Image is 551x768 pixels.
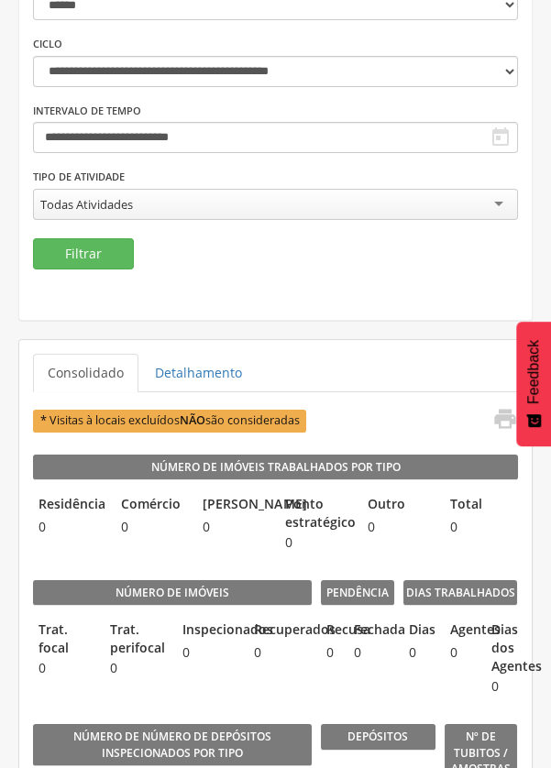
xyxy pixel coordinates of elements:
legend: Dias dos Agentes [485,620,517,675]
i:  [491,406,517,432]
span: 0 [280,533,353,552]
a: Detalhamento [140,354,257,392]
div: Todas Atividades [40,196,133,213]
legend: Comércio [116,495,189,516]
legend: Recuperados [248,620,311,642]
span: 0 [197,518,270,536]
legend: Dias [403,620,435,642]
span: 0 [403,643,435,662]
legend: [PERSON_NAME] [197,495,270,516]
span: Feedback [525,340,542,404]
label: Intervalo de Tempo [33,104,141,118]
legend: Pendência [321,580,394,606]
i:  [490,126,512,148]
legend: Número de Imóveis Trabalhados por Tipo [33,455,518,480]
legend: Inspecionados [177,620,239,642]
legend: Depósitos [321,724,435,750]
legend: Residência [33,495,106,516]
span: 0 [33,518,106,536]
legend: Total [445,495,518,516]
legend: Recusa [321,620,339,642]
legend: Trat. focal [33,620,95,657]
span: 0 [33,659,95,677]
span: 0 [445,518,518,536]
legend: Dias Trabalhados [403,580,518,606]
a: Consolidado [33,354,138,392]
label: Tipo de Atividade [33,170,125,184]
span: 0 [105,659,167,677]
span: * Visitas à locais excluídos são consideradas [33,410,306,433]
span: 0 [177,643,239,662]
span: 0 [348,643,367,662]
span: 0 [485,677,517,696]
span: 0 [362,518,435,536]
label: Ciclo [33,37,62,51]
button: Feedback - Mostrar pesquisa [516,322,551,446]
legend: Ponto estratégico [280,495,353,532]
legend: Fechada [348,620,367,642]
span: 0 [116,518,189,536]
legend: Número de imóveis [33,580,312,606]
legend: Agentes [445,620,477,642]
span: 0 [445,643,477,662]
legend: Número de Número de Depósitos Inspecionados por Tipo [33,724,312,765]
span: 0 [248,643,311,662]
a:  [480,406,517,436]
button: Filtrar [33,238,134,269]
span: 0 [321,643,339,662]
b: NÃO [180,412,205,428]
legend: Trat. perifocal [105,620,167,657]
legend: Outro [362,495,435,516]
